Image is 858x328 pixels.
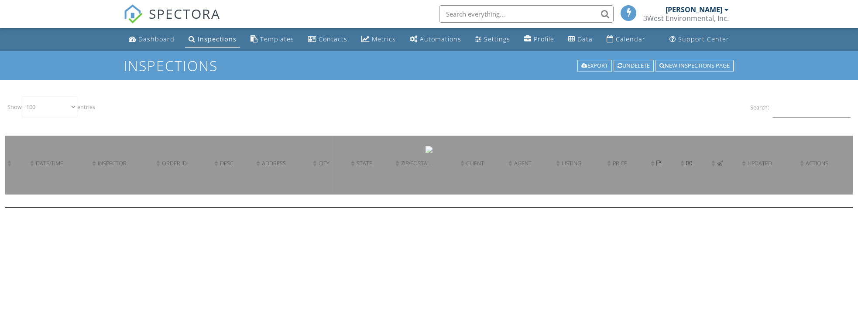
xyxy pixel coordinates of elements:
[125,31,178,48] a: Dashboard
[358,31,399,48] a: Metrics
[247,31,298,48] a: Templates
[614,60,654,72] div: Undelete
[798,120,853,207] th: Actions
[138,35,175,43] div: Dashboard
[90,120,154,207] th: Inspector
[613,59,655,73] a: Undelete
[458,120,506,207] th: client
[124,12,220,30] a: SPECTORA
[420,35,461,43] div: Automations
[439,5,614,23] input: Search everything...
[305,31,351,48] a: Contacts
[521,31,558,48] a: Company Profile
[666,5,722,14] div: [PERSON_NAME]
[406,31,465,48] a: Automations (Basic)
[643,14,729,23] div: 3West Environmental, Inc.
[22,96,77,117] select: Showentries
[185,31,240,48] a: Inspections
[750,96,851,118] label: Search:
[678,35,729,43] div: Support Center
[28,120,90,207] th: Date/Time
[319,35,347,43] div: Contacts
[577,35,593,43] div: Data
[212,120,254,207] th: Desc
[554,120,605,207] th: Listing
[506,120,554,207] th: Agent
[655,59,734,73] a: New Inspections Page
[372,35,396,43] div: Metrics
[565,31,596,48] a: Data
[605,120,649,207] th: Price
[349,120,393,207] th: State
[124,4,143,24] img: The Best Home Inspection Software - Spectora
[426,146,432,153] img: loader-white.gif
[484,35,510,43] div: Settings
[393,120,458,207] th: Zip/Postal
[740,120,798,207] th: Updated
[254,120,311,207] th: Address
[7,96,63,117] label: Show entries
[198,35,237,43] div: Inspections
[154,120,212,207] th: Order ID
[772,96,851,118] input: Search:
[472,31,514,48] a: Settings
[534,35,554,43] div: Profile
[577,60,612,72] div: Export
[124,58,734,73] h1: Inspections
[577,59,613,73] a: Export
[603,31,649,48] a: Calendar
[311,120,349,207] th: City
[260,35,294,43] div: Templates
[149,4,220,23] span: SPECTORA
[616,35,645,43] div: Calendar
[666,31,733,48] a: Support Center
[656,60,734,72] div: New Inspections Page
